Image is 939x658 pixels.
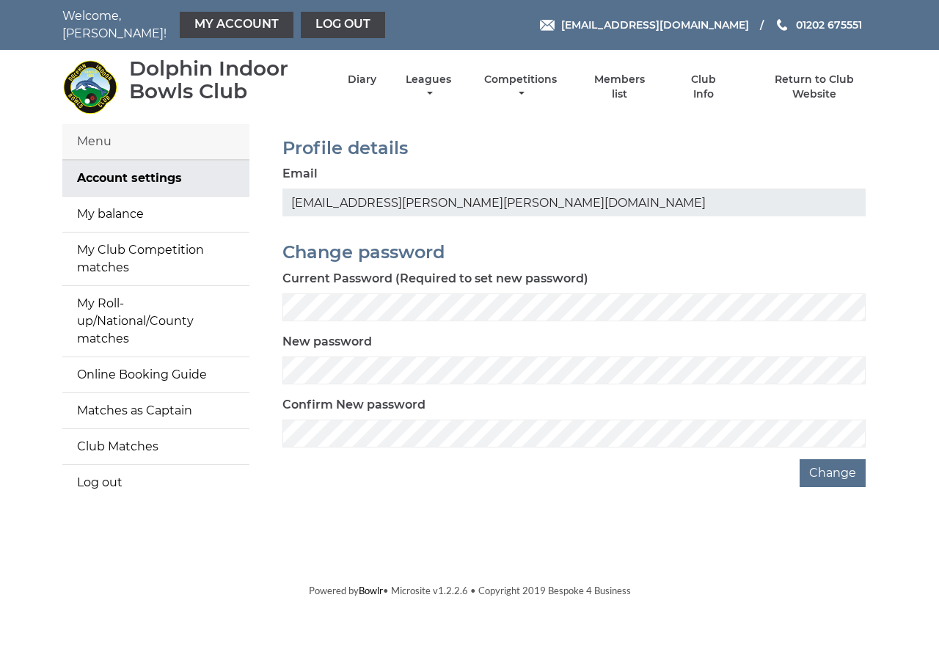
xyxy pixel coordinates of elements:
button: Change [800,459,866,487]
label: Confirm New password [282,396,425,414]
a: Account settings [62,161,249,196]
a: Phone us 01202 675551 [775,17,862,33]
img: Phone us [777,19,787,31]
div: Menu [62,124,249,160]
label: Email [282,165,318,183]
span: 01202 675551 [796,18,862,32]
label: New password [282,333,372,351]
a: Matches as Captain [62,393,249,428]
h2: Profile details [282,139,866,158]
a: Club Matches [62,429,249,464]
a: My Roll-up/National/County matches [62,286,249,357]
a: Online Booking Guide [62,357,249,392]
a: My balance [62,197,249,232]
div: Dolphin Indoor Bowls Club [129,57,322,103]
a: Members list [586,73,654,101]
a: Bowlr [359,585,383,596]
span: Powered by • Microsite v1.2.2.6 • Copyright 2019 Bespoke 4 Business [309,585,631,596]
a: My Club Competition matches [62,233,249,285]
a: Return to Club Website [753,73,877,101]
a: Leagues [402,73,455,101]
a: Log out [62,465,249,500]
a: Diary [348,73,376,87]
label: Current Password (Required to set new password) [282,270,588,288]
nav: Welcome, [PERSON_NAME]! [62,7,389,43]
a: My Account [180,12,293,38]
a: Log out [301,12,385,38]
a: Email [EMAIL_ADDRESS][DOMAIN_NAME] [540,17,749,33]
a: Club Info [679,73,727,101]
a: Competitions [481,73,560,101]
h2: Change password [282,243,866,262]
span: [EMAIL_ADDRESS][DOMAIN_NAME] [561,18,749,32]
img: Email [540,20,555,31]
img: Dolphin Indoor Bowls Club [62,59,117,114]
